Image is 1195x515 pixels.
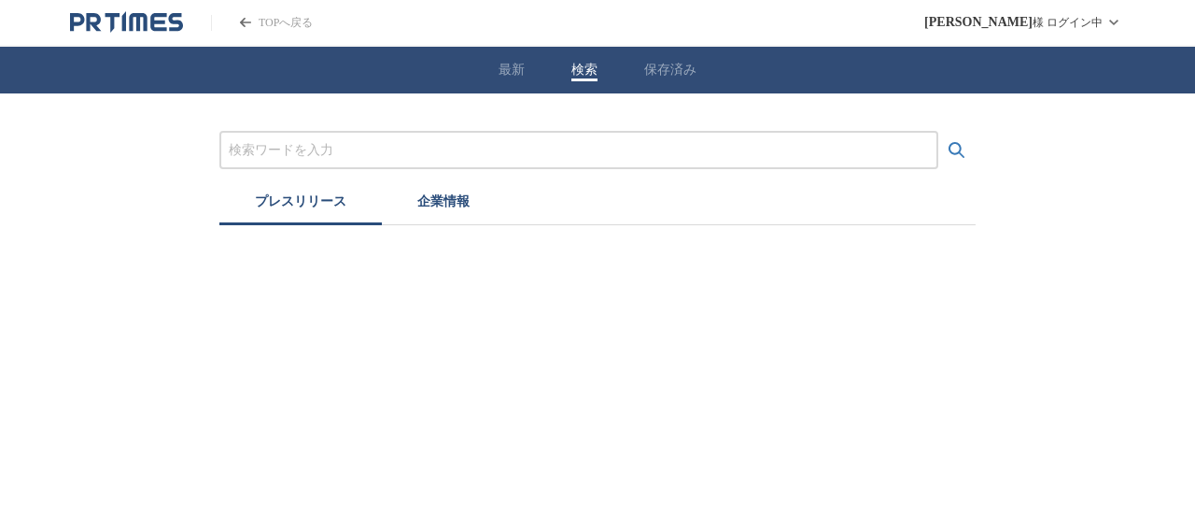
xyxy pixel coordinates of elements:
[499,62,525,79] button: 最新
[219,184,382,225] button: プレスリリース
[924,15,1033,30] span: [PERSON_NAME]
[229,140,929,161] input: プレスリリースおよび企業を検索する
[644,62,696,79] button: 保存済み
[382,184,505,225] button: 企業情報
[571,62,597,79] button: 検索
[70,11,183,34] a: PR TIMESのトップページはこちら
[938,132,976,169] button: 検索する
[211,15,313,31] a: PR TIMESのトップページはこちら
